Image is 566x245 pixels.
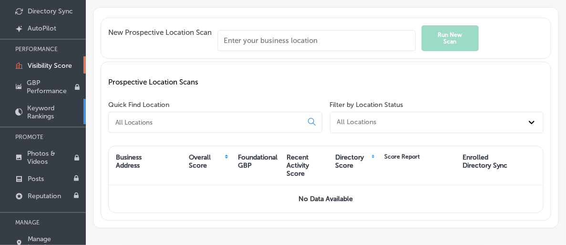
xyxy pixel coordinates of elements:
[330,101,403,109] label: Filter by Location Status
[384,153,420,160] div: Score Report
[336,153,370,170] div: Directory Score
[108,28,212,51] p: New Prospective Location Scan
[28,192,61,200] p: Reputation
[238,153,278,170] div: Foundational GBP
[189,153,224,170] div: Overall Score
[28,175,44,183] p: Posts
[27,149,74,166] p: Photos & Videos
[287,153,326,178] div: Recent Activity Score
[463,153,508,170] div: Enrolled Directory Sync
[422,25,479,51] button: Run New Scan
[108,101,169,109] label: Quick Find Location
[114,118,300,127] input: All Locations
[116,153,142,170] div: Business Address
[217,30,416,51] input: Enter your business location
[28,24,56,32] p: AutoPilot
[108,78,544,86] p: Prospective Location Scans
[27,104,81,120] p: Keyword Rankings
[28,7,73,15] p: Directory Sync
[27,79,74,95] p: GBP Performance
[28,62,72,70] p: Visibility Score
[337,118,377,127] div: All Locations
